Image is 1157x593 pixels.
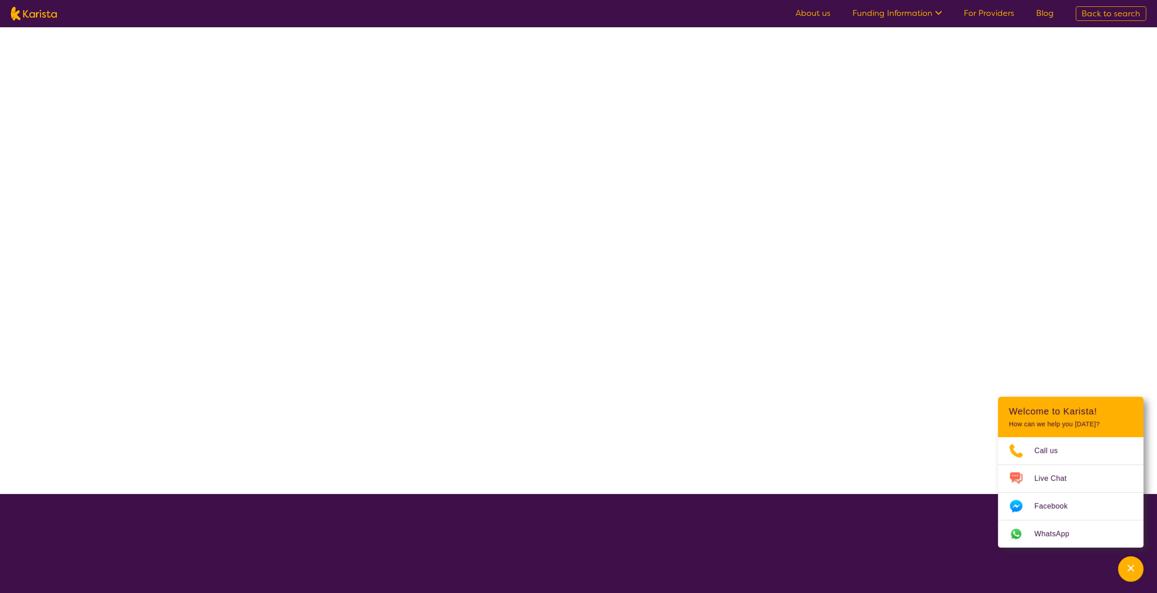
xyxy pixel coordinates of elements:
a: Back to search [1076,6,1146,21]
div: Channel Menu [998,397,1143,548]
button: Channel Menu [1118,556,1143,582]
span: WhatsApp [1034,527,1080,541]
img: Karista logo [11,7,57,20]
a: Web link opens in a new tab. [998,520,1143,548]
h2: Welcome to Karista! [1009,406,1132,417]
span: Call us [1034,444,1069,458]
span: Back to search [1082,8,1140,19]
span: Facebook [1034,499,1078,513]
ul: Choose channel [998,437,1143,548]
a: Funding Information [852,8,942,19]
a: For Providers [964,8,1014,19]
a: Blog [1036,8,1054,19]
a: About us [796,8,831,19]
span: Live Chat [1034,472,1077,485]
p: How can we help you [DATE]? [1009,420,1132,428]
